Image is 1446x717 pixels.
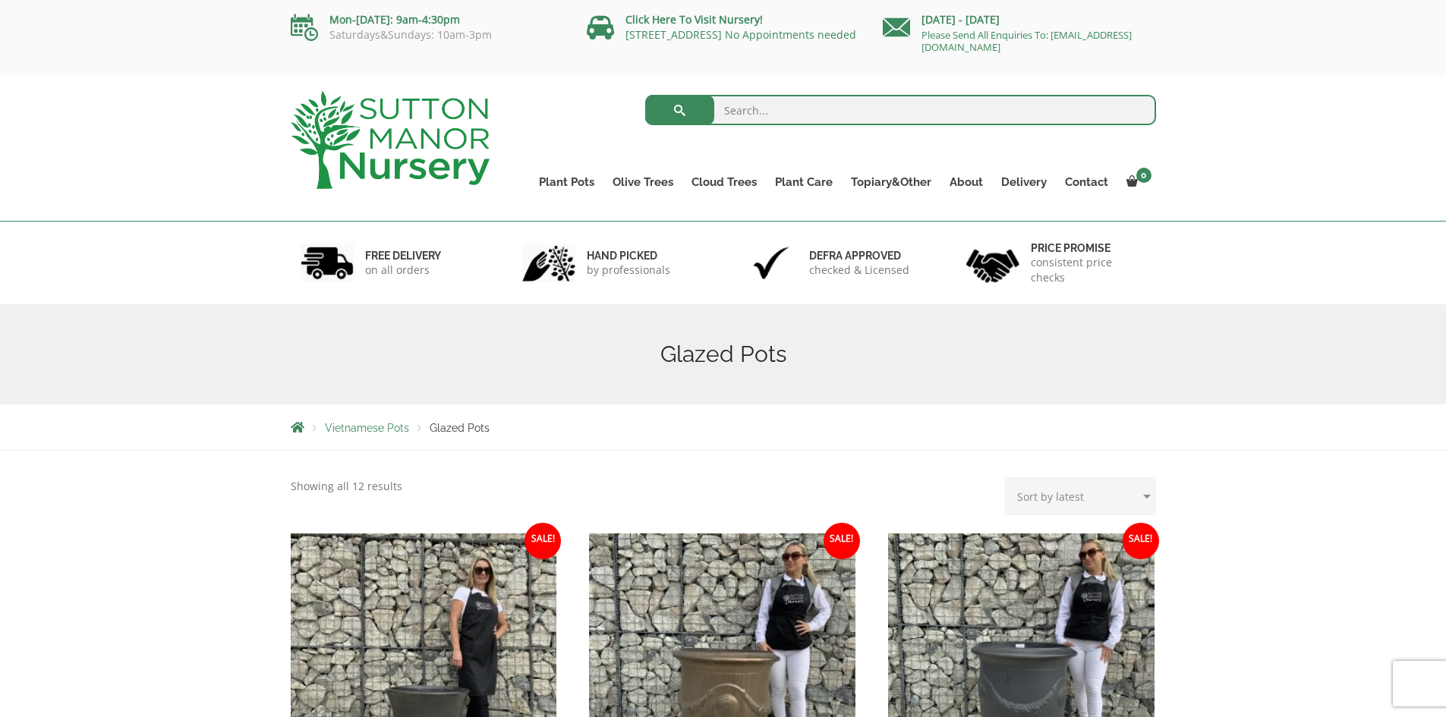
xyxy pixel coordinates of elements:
[587,249,670,263] h6: hand picked
[525,523,561,559] span: Sale!
[291,29,564,41] p: Saturdays&Sundays: 10am-3pm
[291,91,490,189] img: logo
[1005,477,1156,515] select: Shop order
[766,171,842,193] a: Plant Care
[1123,523,1159,559] span: Sale!
[301,244,354,282] img: 1.jpg
[291,341,1156,368] h1: Glazed Pots
[587,263,670,278] p: by professionals
[883,11,1156,29] p: [DATE] - [DATE]
[940,171,992,193] a: About
[1031,255,1146,285] p: consistent price checks
[430,422,490,434] span: Glazed Pots
[809,249,909,263] h6: Defra approved
[921,28,1132,54] a: Please Send All Enquiries To: [EMAIL_ADDRESS][DOMAIN_NAME]
[365,263,441,278] p: on all orders
[603,171,682,193] a: Olive Trees
[522,244,575,282] img: 2.jpg
[530,171,603,193] a: Plant Pots
[842,171,940,193] a: Topiary&Other
[325,422,409,434] a: Vietnamese Pots
[625,27,856,42] a: [STREET_ADDRESS] No Appointments needed
[824,523,860,559] span: Sale!
[992,171,1056,193] a: Delivery
[1056,171,1117,193] a: Contact
[745,244,798,282] img: 3.jpg
[291,477,402,495] p: Showing all 12 results
[645,95,1156,125] input: Search...
[625,12,763,27] a: Click Here To Visit Nursery!
[365,249,441,263] h6: FREE DELIVERY
[291,421,1156,433] nav: Breadcrumbs
[1117,171,1156,193] a: 0
[966,240,1019,286] img: 4.jpg
[291,11,564,29] p: Mon-[DATE]: 9am-4:30pm
[1136,168,1151,183] span: 0
[1031,241,1146,255] h6: Price promise
[682,171,766,193] a: Cloud Trees
[809,263,909,278] p: checked & Licensed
